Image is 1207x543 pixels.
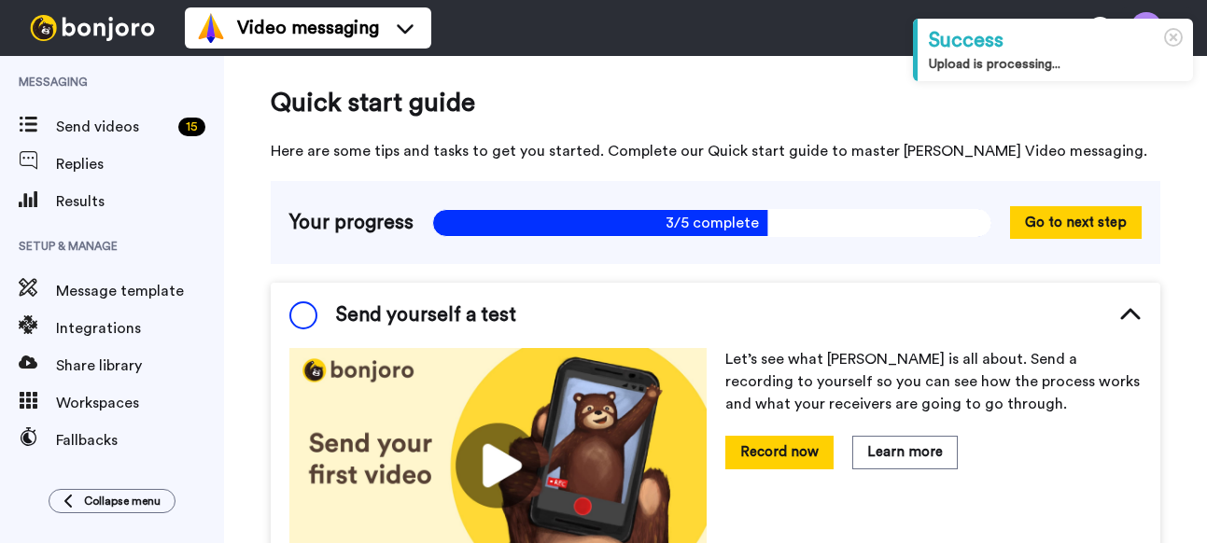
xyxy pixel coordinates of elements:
span: Share library [56,355,224,377]
img: bj-logo-header-white.svg [22,15,162,41]
span: Your progress [289,209,414,237]
span: Results [56,190,224,213]
span: Collapse menu [84,494,161,508]
img: vm-color.svg [196,13,226,43]
span: 3/5 complete [432,209,991,237]
span: Replies [56,153,224,175]
span: Video messaging [237,15,379,41]
span: Here are some tips and tasks to get you started. Complete our Quick start guide to master [PERSON... [271,140,1160,162]
button: Learn more [852,436,958,468]
div: 15 [178,118,205,136]
span: Send yourself a test [336,301,516,329]
div: Upload is processing... [929,55,1182,74]
span: Workspaces [56,392,224,414]
button: Go to next step [1010,206,1142,239]
span: Quick start guide [271,84,1160,121]
span: Integrations [56,317,224,340]
button: Collapse menu [49,489,175,513]
span: Message template [56,280,224,302]
span: Send videos [56,116,171,138]
p: Let’s see what [PERSON_NAME] is all about. Send a recording to yourself so you can see how the pr... [725,348,1143,415]
div: Success [929,26,1182,55]
span: Fallbacks [56,429,224,452]
button: Record now [725,436,834,468]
